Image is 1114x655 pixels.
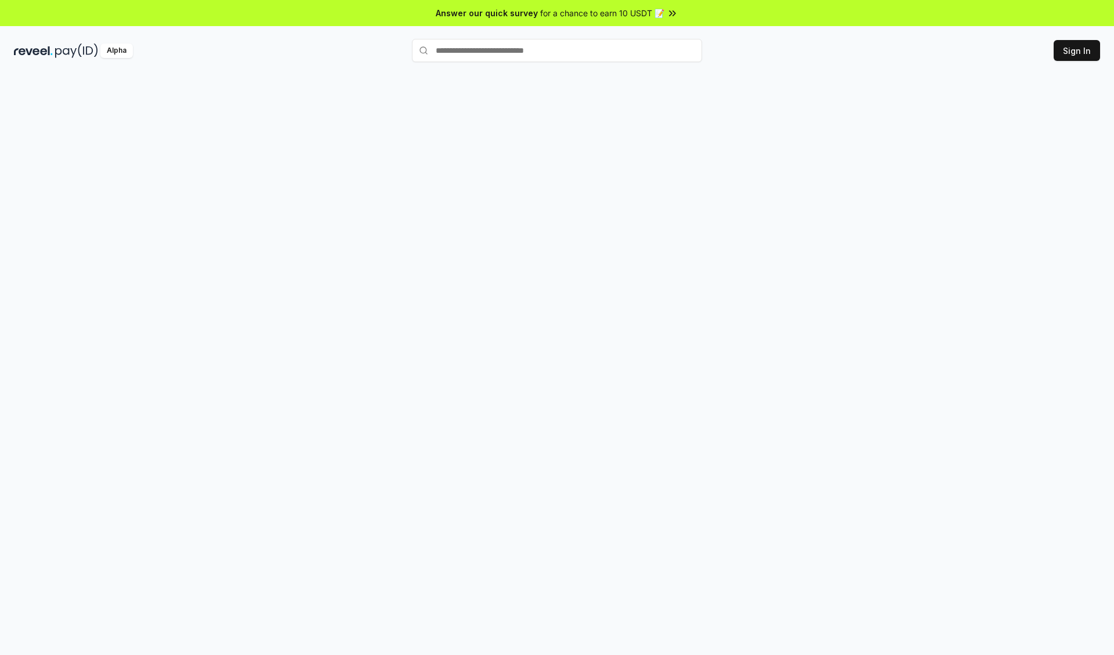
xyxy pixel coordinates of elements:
div: Alpha [100,44,133,58]
img: pay_id [55,44,98,58]
img: reveel_dark [14,44,53,58]
button: Sign In [1054,40,1100,61]
span: Answer our quick survey [436,7,538,19]
span: for a chance to earn 10 USDT 📝 [540,7,664,19]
